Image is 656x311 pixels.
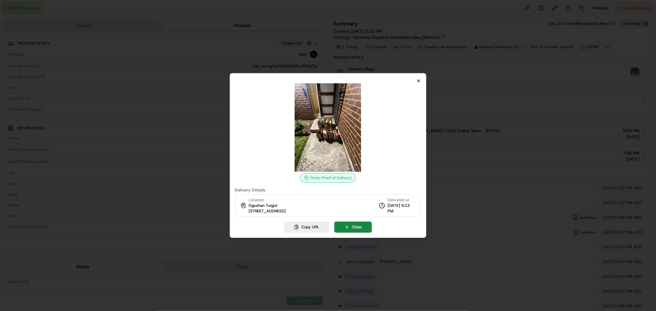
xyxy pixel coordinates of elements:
span: [STREET_ADDRESS] [249,208,286,214]
button: Copy URL [284,222,329,233]
span: [DATE] 6:13 PM [388,203,416,214]
img: photo_proof_of_delivery image [284,83,372,172]
button: Close [334,222,372,233]
span: Oguzhan Turgut [249,203,278,208]
span: Location [249,197,264,203]
span: Delivered at [388,197,416,203]
div: Photo Proof of Delivery [300,173,356,183]
label: Delivery Details [235,188,421,192]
